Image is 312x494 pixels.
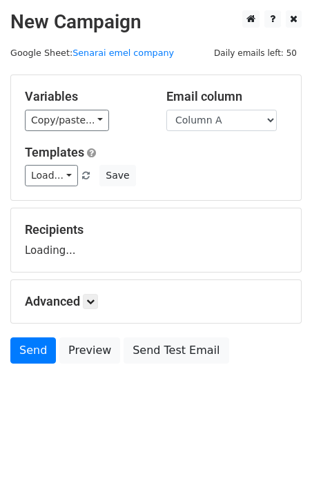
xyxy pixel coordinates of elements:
[10,10,302,34] h2: New Campaign
[25,165,78,186] a: Load...
[25,89,146,104] h5: Variables
[25,294,287,309] h5: Advanced
[25,110,109,131] a: Copy/paste...
[25,222,287,258] div: Loading...
[10,48,174,58] small: Google Sheet:
[209,46,302,61] span: Daily emails left: 50
[209,48,302,58] a: Daily emails left: 50
[72,48,174,58] a: Senarai emel company
[25,145,84,159] a: Templates
[10,337,56,364] a: Send
[124,337,228,364] a: Send Test Email
[25,222,287,237] h5: Recipients
[166,89,287,104] h5: Email column
[99,165,135,186] button: Save
[59,337,120,364] a: Preview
